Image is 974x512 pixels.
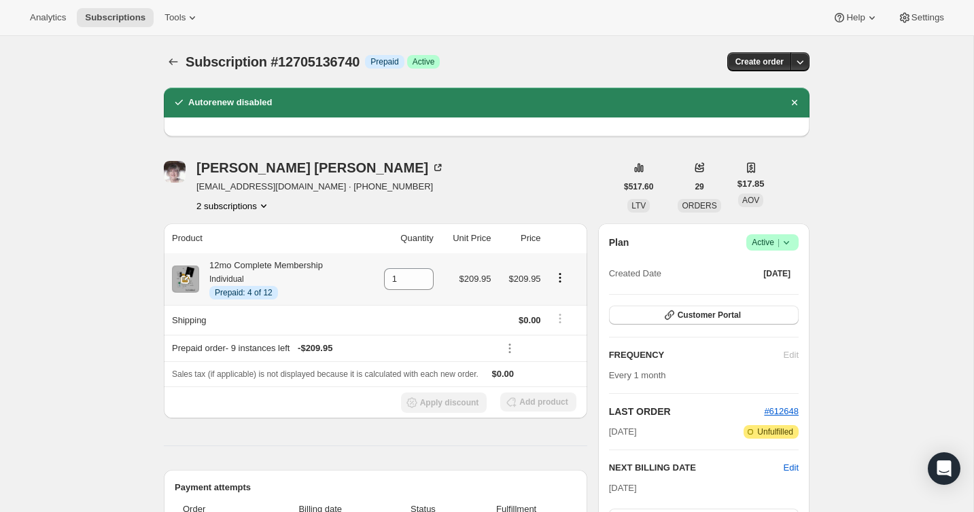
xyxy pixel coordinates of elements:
[824,8,886,27] button: Help
[686,177,712,196] button: 29
[519,315,541,325] span: $0.00
[742,196,759,205] span: AOV
[678,310,741,321] span: Customer Portal
[172,369,479,379] span: Sales tax (if applicable) is not displayed because it is calculated with each new order.
[215,287,273,298] span: Prepaid: 4 of 12
[495,223,544,253] th: Price
[196,199,271,213] button: Product actions
[778,237,780,248] span: |
[298,342,332,355] span: - $209.95
[549,311,571,326] button: Shipping actions
[509,274,541,284] span: $209.95
[757,426,793,437] span: Unfulfilled
[735,56,784,67] span: Create order
[186,54,360,69] span: Subscription #12705136740
[609,348,784,362] h2: FREQUENCY
[752,236,793,249] span: Active
[196,180,445,194] span: [EMAIL_ADDRESS][DOMAIN_NAME] · [PHONE_NUMBER]
[196,161,445,175] div: [PERSON_NAME] [PERSON_NAME]
[492,369,515,379] span: $0.00
[727,52,792,71] button: Create order
[695,181,703,192] span: 29
[609,425,637,439] span: [DATE]
[609,236,629,249] h2: Plan
[631,201,646,211] span: LTV
[438,223,495,253] th: Unit Price
[785,93,804,112] button: Dismiss notification
[199,259,323,299] div: 12mo Complete Membership
[549,270,571,285] button: Product actions
[609,267,661,280] span: Created Date
[609,483,637,493] span: [DATE]
[624,181,653,192] span: $517.60
[609,461,784,475] h2: NEXT BILLING DATE
[413,56,435,67] span: Active
[764,405,799,418] button: #612648
[164,161,186,183] span: Donna Kelly
[164,305,366,335] th: Shipping
[609,405,765,418] h2: LAST ORDER
[164,223,366,253] th: Product
[616,177,661,196] button: $517.60
[370,56,398,67] span: Prepaid
[609,370,666,380] span: Every 1 month
[77,8,154,27] button: Subscriptions
[188,96,273,109] h2: Autorenew disabled
[763,268,790,279] span: [DATE]
[890,8,952,27] button: Settings
[764,406,799,416] a: #612648
[682,201,716,211] span: ORDERS
[85,12,145,23] span: Subscriptions
[164,52,183,71] button: Subscriptions
[737,177,765,191] span: $17.85
[175,481,576,494] h2: Payment attempts
[156,8,207,27] button: Tools
[911,12,944,23] span: Settings
[609,306,799,325] button: Customer Portal
[172,342,491,355] div: Prepaid order - 9 instances left
[209,274,244,284] small: Individual
[755,264,799,283] button: [DATE]
[30,12,66,23] span: Analytics
[928,452,960,485] div: Open Intercom Messenger
[459,274,491,284] span: $209.95
[164,12,186,23] span: Tools
[366,223,437,253] th: Quantity
[784,461,799,475] button: Edit
[22,8,74,27] button: Analytics
[846,12,865,23] span: Help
